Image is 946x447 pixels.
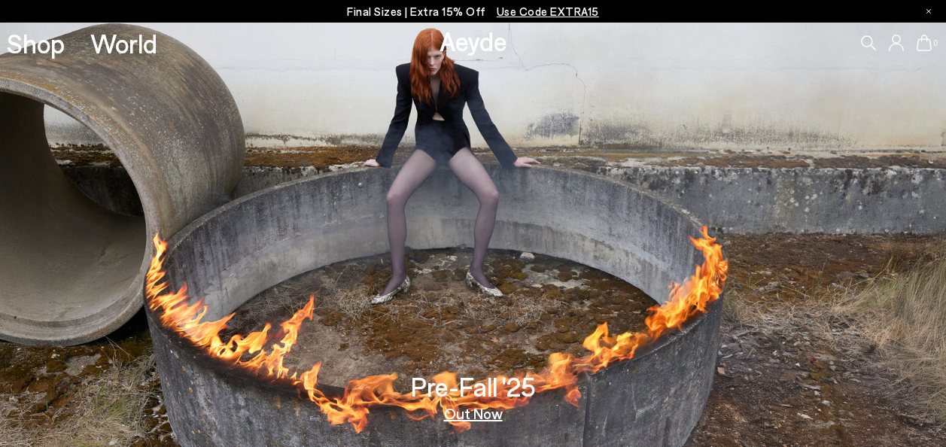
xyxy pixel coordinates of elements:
[917,35,932,51] a: 0
[932,39,939,47] span: 0
[411,373,536,400] h3: Pre-Fall '25
[90,30,157,56] a: World
[497,5,599,18] span: Navigate to /collections/ss25-final-sizes
[347,2,599,21] p: Final Sizes | Extra 15% Off
[440,25,507,56] a: Aeyde
[7,30,65,56] a: Shop
[444,406,503,421] a: Out Now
